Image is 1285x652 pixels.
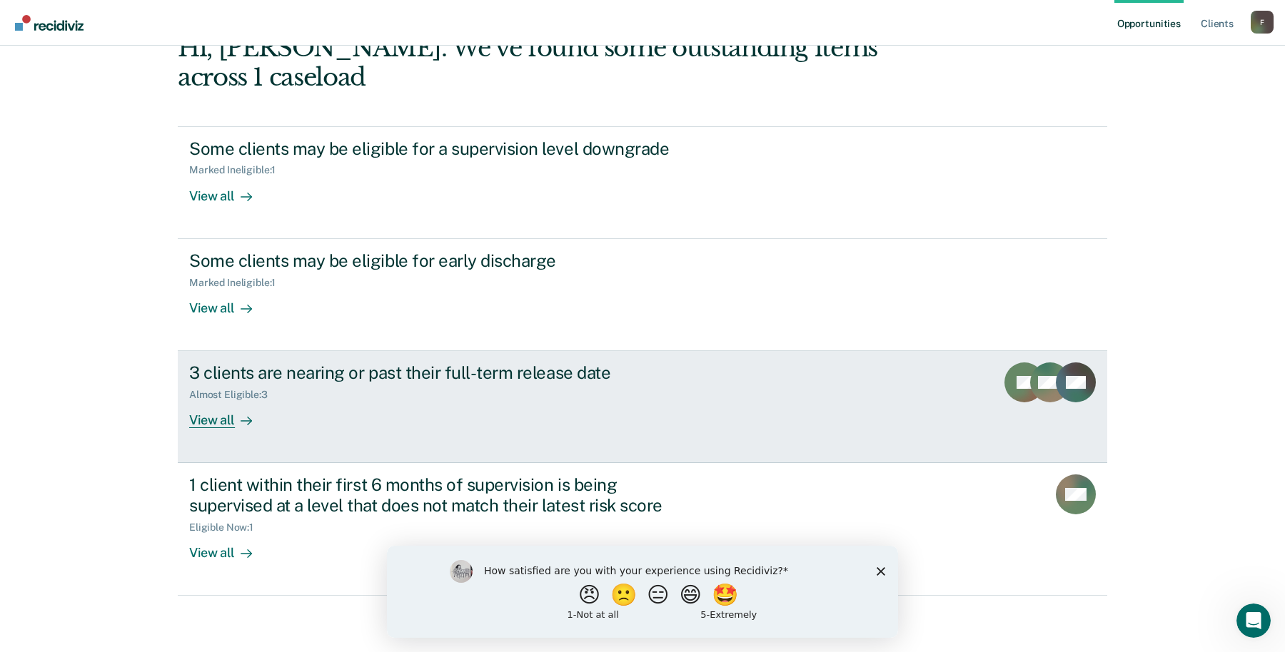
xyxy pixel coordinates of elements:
div: View all [189,288,269,316]
div: Some clients may be eligible for early discharge [189,250,690,271]
div: Hi, [PERSON_NAME]. We’ve found some outstanding items across 1 caseload [178,34,922,92]
div: Almost Eligible : 3 [189,389,279,401]
a: 3 clients are nearing or past their full-term release dateAlmost Eligible:3View all [178,351,1107,463]
button: Profile dropdown button [1251,11,1274,34]
iframe: Intercom live chat [1236,603,1271,638]
div: View all [189,176,269,204]
div: F [1251,11,1274,34]
div: 3 clients are nearing or past their full-term release date [189,362,690,383]
iframe: Survey by Kim from Recidiviz [387,546,898,638]
a: Some clients may be eligible for early dischargeMarked Ineligible:1View all [178,239,1107,351]
div: View all [189,401,269,429]
a: Some clients may be eligible for a supervision level downgradeMarked Ineligible:1View all [178,126,1107,239]
div: Some clients may be eligible for a supervision level downgrade [189,138,690,159]
div: View all [189,534,269,561]
div: 1 client within their first 6 months of supervision is being supervised at a level that does not ... [189,474,690,516]
div: Marked Ineligible : 1 [189,277,287,289]
img: Recidiviz [15,15,84,31]
div: Eligible Now : 1 [189,521,265,534]
a: 1 client within their first 6 months of supervision is being supervised at a level that does not ... [178,463,1107,596]
div: Marked Ineligible : 1 [189,164,287,176]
